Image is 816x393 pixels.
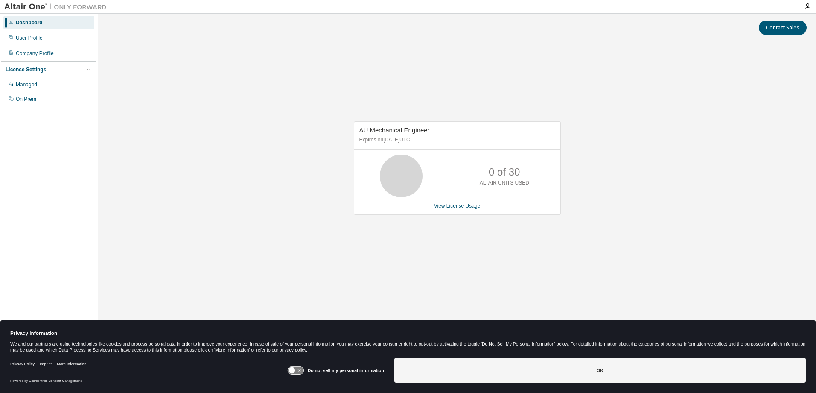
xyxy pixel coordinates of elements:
[16,35,43,41] div: User Profile
[16,50,54,57] div: Company Profile
[759,21,807,35] button: Contact Sales
[489,165,520,179] p: 0 of 30
[16,81,37,88] div: Managed
[16,96,36,103] div: On Prem
[359,136,553,144] p: Expires on [DATE] UTC
[16,19,43,26] div: Dashboard
[6,66,46,73] div: License Settings
[434,203,481,209] a: View License Usage
[480,179,529,187] p: ALTAIR UNITS USED
[4,3,111,11] img: Altair One
[359,126,430,134] span: AU Mechanical Engineer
